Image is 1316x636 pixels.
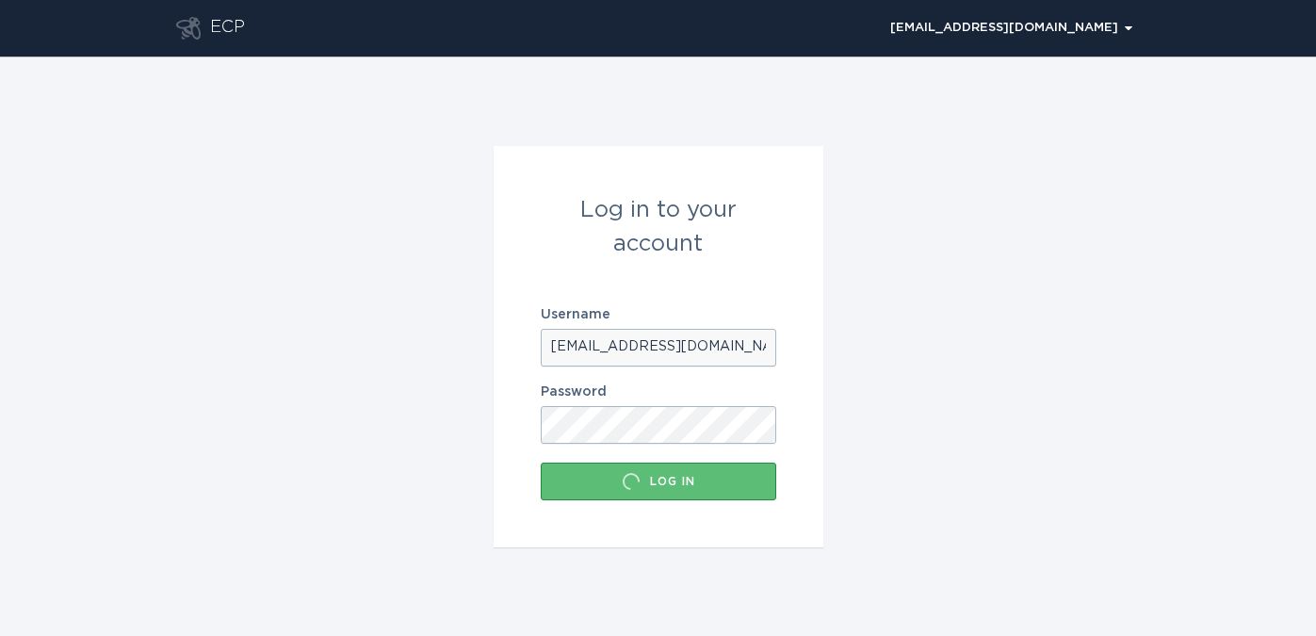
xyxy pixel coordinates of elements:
label: Password [541,385,776,399]
button: Log in [541,463,776,500]
div: Log in [550,472,767,491]
div: Popover menu [882,14,1141,42]
button: Open user account details [882,14,1141,42]
div: Loading [622,472,641,491]
div: [EMAIL_ADDRESS][DOMAIN_NAME] [890,23,1132,34]
button: Go to dashboard [176,17,201,40]
label: Username [541,308,776,321]
div: ECP [210,17,245,40]
div: Log in to your account [541,193,776,261]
